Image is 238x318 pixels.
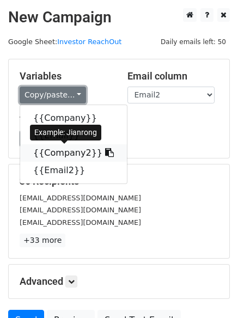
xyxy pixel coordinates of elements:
[20,87,86,103] a: Copy/paste...
[20,234,65,247] a: +33 more
[20,194,141,202] small: [EMAIL_ADDRESS][DOMAIN_NAME]
[20,276,218,288] h5: Advanced
[20,109,127,127] a: {{Company}}
[57,38,121,46] a: Investor ReachOut
[8,38,121,46] small: Google Sheet:
[8,8,230,27] h2: New Campaign
[20,162,127,179] a: {{Email2}}
[20,70,111,82] h5: Variables
[157,38,230,46] a: Daily emails left: 50
[20,144,127,162] a: {{Company2}}
[157,36,230,48] span: Daily emails left: 50
[20,218,141,227] small: [EMAIL_ADDRESS][DOMAIN_NAME]
[20,206,141,214] small: [EMAIL_ADDRESS][DOMAIN_NAME]
[127,70,219,82] h5: Email column
[30,125,101,140] div: Example: Jianrong
[184,266,238,318] iframe: Chat Widget
[20,127,127,144] a: {{Email}}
